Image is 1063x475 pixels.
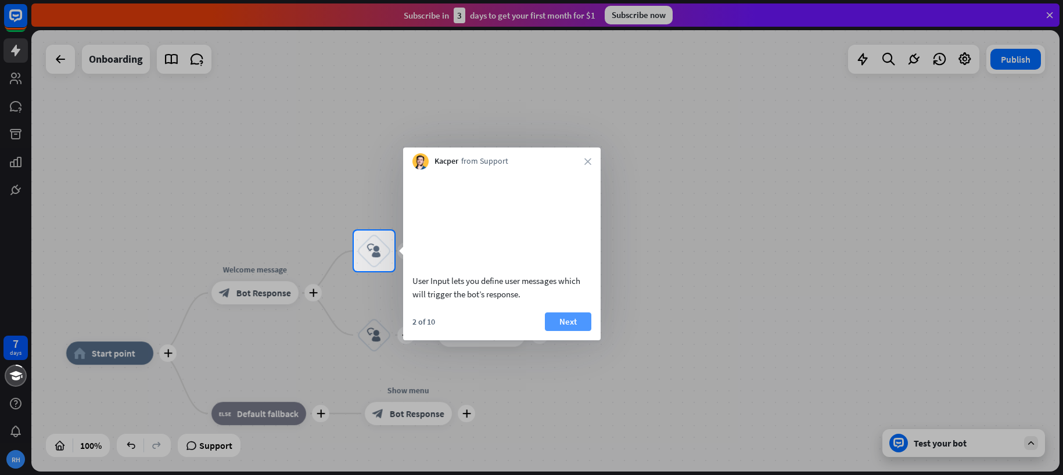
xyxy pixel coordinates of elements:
[9,5,44,39] button: Open LiveChat chat widget
[584,158,591,165] i: close
[367,244,381,258] i: block_user_input
[461,156,508,167] span: from Support
[412,316,435,327] div: 2 of 10
[412,274,591,301] div: User Input lets you define user messages which will trigger the bot’s response.
[434,156,458,167] span: Kacper
[545,312,591,331] button: Next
